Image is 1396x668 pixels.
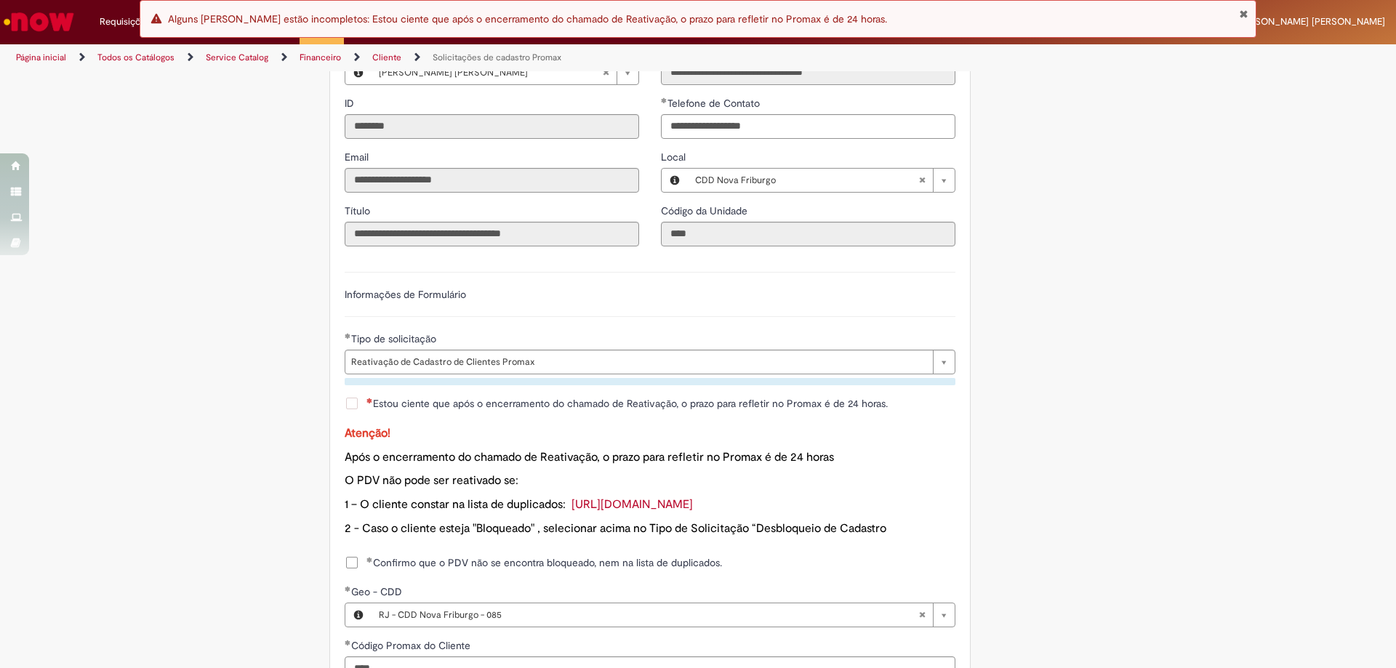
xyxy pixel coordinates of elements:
[100,15,151,29] span: Requisições
[97,52,174,63] a: Todos os Catálogos
[351,332,439,345] span: Tipo de solicitação
[667,97,763,110] span: Telefone de Contato
[372,52,401,63] a: Cliente
[661,204,750,217] span: Somente leitura - Código da Unidade
[345,640,351,645] span: Obrigatório Preenchido
[345,288,466,301] label: Informações de Formulário
[379,603,918,627] span: RJ - CDD Nova Friburgo - 085
[1235,15,1385,28] span: [PERSON_NAME] [PERSON_NAME]
[366,396,888,411] span: Estou ciente que após o encerramento do chamado de Reativação, o prazo para refletir no Promax é ...
[345,586,351,592] span: Obrigatório Preenchido
[345,450,834,464] span: Após o encerramento do chamado de Reativação, o prazo para refletir no Promax é de 24 horas
[662,169,688,192] button: Local, Visualizar este registro CDD Nova Friburgo
[345,521,886,536] span: 2 - Caso o cliente esteja "Bloqueado" , selecionar acima no Tipo de Solicitação “Desbloqueio de C...
[345,603,372,627] button: Geo - CDD, Visualizar este registro RJ - CDD Nova Friburgo - 085
[345,168,639,193] input: Email
[372,61,638,84] a: [PERSON_NAME] [PERSON_NAME]Limpar campo Favorecido
[661,222,955,246] input: Código da Unidade
[661,60,955,85] input: Departamento
[345,61,372,84] button: Favorecido, Visualizar este registro Bruno Gabriel Silva Abreu
[661,97,667,103] span: Obrigatório Preenchido
[168,12,887,25] span: Alguns [PERSON_NAME] estão incompletos: Estou ciente que após o encerramento do chamado de Reativ...
[911,603,933,627] abbr: Limpar campo Geo - CDD
[433,52,561,63] a: Solicitações de cadastro Promax
[695,169,918,192] span: CDD Nova Friburgo
[345,333,351,339] span: Obrigatório Preenchido
[11,44,920,71] ul: Trilhas de página
[372,603,955,627] a: RJ - CDD Nova Friburgo - 085Limpar campo Geo - CDD
[345,96,357,110] label: Somente leitura - ID
[379,61,602,84] span: [PERSON_NAME] [PERSON_NAME]
[345,426,390,440] span: Atenção!
[345,204,373,217] span: Somente leitura - Título
[345,114,639,139] input: ID
[1239,8,1248,20] button: Fechar Notificação
[345,473,518,488] span: O PDV não pode ser reativado se:
[1,7,76,36] img: ServiceNow
[661,204,750,218] label: Somente leitura - Código da Unidade
[661,114,955,139] input: Telefone de Contato
[366,557,373,563] span: Obrigatório Preenchido
[595,61,617,84] abbr: Limpar campo Favorecido
[911,169,933,192] abbr: Limpar campo Local
[16,52,66,63] a: Página inicial
[351,585,405,598] span: Geo - CDD
[345,97,357,110] span: Somente leitura - ID
[206,52,268,63] a: Service Catalog
[661,150,689,164] span: Local
[351,639,473,652] span: Código Promax do Cliente
[345,204,373,218] label: Somente leitura - Título
[366,398,373,403] span: Necessários
[345,497,566,512] span: 1 – O cliente constar na lista de duplicados:
[366,555,722,570] span: Confirmo que o PDV não se encontra bloqueado, nem na lista de duplicados.
[300,52,341,63] a: Financeiro
[571,497,693,512] a: [URL][DOMAIN_NAME]
[688,169,955,192] a: CDD Nova FriburgoLimpar campo Local
[345,222,639,246] input: Título
[345,150,372,164] label: Somente leitura - Email
[351,350,926,374] span: Reativação de Cadastro de Clientes Promax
